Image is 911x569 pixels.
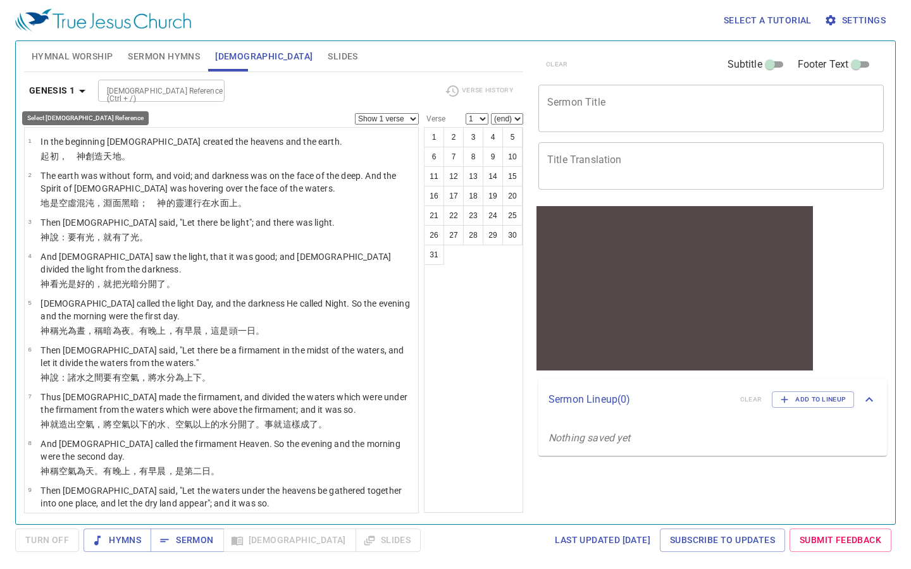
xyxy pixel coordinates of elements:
wh1242: ，這是頭一 [202,326,264,336]
wh7549: 以上 [193,419,327,429]
button: Genesis 1 [24,79,96,102]
wh430: 創造 [85,151,130,161]
span: Sermon [161,532,213,548]
span: Add to Lineup [780,394,846,405]
button: 18 [463,186,483,206]
wh1242: ，是第二 [166,466,220,476]
p: 神 [40,278,414,290]
button: 17 [443,186,464,206]
i: Nothing saved yet [548,432,631,444]
button: 22 [443,205,464,226]
p: 神 [40,465,414,477]
wh4325: 、空氣 [166,419,328,429]
wh8414: 混沌 [77,198,247,208]
wh914: 。事就這樣成了 [256,419,327,429]
button: 19 [483,186,503,206]
button: 24 [483,205,503,226]
p: And [DEMOGRAPHIC_DATA] saw the light, that it was good; and [DEMOGRAPHIC_DATA] divided the light ... [40,250,414,276]
wh430: 說 [50,232,149,242]
wh2896: ，就把光 [94,279,175,289]
button: 29 [483,225,503,245]
wh6153: ，有早晨 [166,326,265,336]
button: 23 [463,205,483,226]
wh1961: 光 [85,232,148,242]
span: 8 [28,439,31,446]
button: 9 [483,147,503,167]
button: 1 [424,127,444,147]
p: 神 [40,371,414,384]
span: 2 [28,171,31,178]
wh4325: 面 [220,198,247,208]
p: In the beginning [DEMOGRAPHIC_DATA] created the heavens and the earth. [40,135,342,148]
wh6440: 黑暗 [121,198,247,208]
span: [DEMOGRAPHIC_DATA] [215,49,313,64]
span: Last updated [DATE] [555,532,650,548]
input: Type Bible Reference [102,83,200,98]
wh430: 稱 [50,466,220,476]
wh216: 。 [139,232,148,242]
button: Sermon [151,529,223,552]
button: 4 [483,127,503,147]
wh430: 說 [50,372,211,382]
button: 15 [502,166,523,187]
wh1961: 空虛 [59,198,247,208]
wh776: 。 [121,151,130,161]
wh8145: 日 [202,466,220,476]
wh2822: 為夜 [113,326,265,336]
b: Genesis 1 [29,83,75,99]
div: Sermon Lineup(0)clearAdd to Lineup [538,379,887,420]
wh1254: 天 [103,151,130,161]
wh6213: 空氣 [77,419,327,429]
wh430: 看 [50,279,175,289]
p: Sermon Lineup ( 0 ) [548,392,730,407]
button: 11 [424,166,444,187]
button: 10 [502,147,523,167]
button: 12 [443,166,464,187]
label: Previous (←, ↑) Next (→, ↓) [26,115,113,123]
button: 20 [502,186,523,206]
wh922: ，淵 [94,198,247,208]
wh4325: 分開了 [229,419,328,429]
wh8064: 地 [113,151,130,161]
wh3117: ，稱 [85,326,264,336]
button: 8 [463,147,483,167]
button: Settings [822,9,891,32]
wh2822: 分開了 [139,279,175,289]
img: True Jesus Church [15,9,191,32]
p: Then [DEMOGRAPHIC_DATA] said, "Let there be a firmament in the midst of the waters, and let it di... [40,344,414,369]
button: 5 [502,127,523,147]
wh7549: 為天 [77,466,220,476]
button: Hymns [84,529,151,552]
wh430: 稱 [50,326,265,336]
p: Then [DEMOGRAPHIC_DATA] said, "Let there be light"; and there was light. [40,216,335,229]
wh7121: 光 [59,326,265,336]
span: 7 [28,393,31,400]
button: 2 [443,127,464,147]
span: 4 [28,252,31,259]
p: And [DEMOGRAPHIC_DATA] called the firmament Heaven. So the evening and the morning were the secon... [40,437,414,463]
wh6153: ，有早晨 [130,466,220,476]
p: 神 [40,231,335,243]
button: 30 [502,225,523,245]
span: Hymns [94,532,141,548]
wh7225: ， 神 [59,151,130,161]
button: 28 [463,225,483,245]
p: 神 [40,418,414,431]
wh7363: 在水 [202,198,247,208]
wh3117: 。 [211,466,220,476]
button: 21 [424,205,444,226]
wh5921: 的水 [211,419,327,429]
wh216: 為晝 [68,326,264,336]
wh216: 暗 [130,279,175,289]
wh7121: 空氣 [59,466,220,476]
wh559: ：諸水 [59,372,211,382]
wh8415: 面 [113,198,247,208]
button: Select a tutorial [719,9,817,32]
button: 25 [502,205,523,226]
iframe: from-child [533,203,816,374]
a: Subscribe to Updates [660,529,785,552]
button: 13 [463,166,483,187]
wh2822: ； 神 [139,198,247,208]
span: 9 [28,486,31,493]
p: 神 [40,511,414,524]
